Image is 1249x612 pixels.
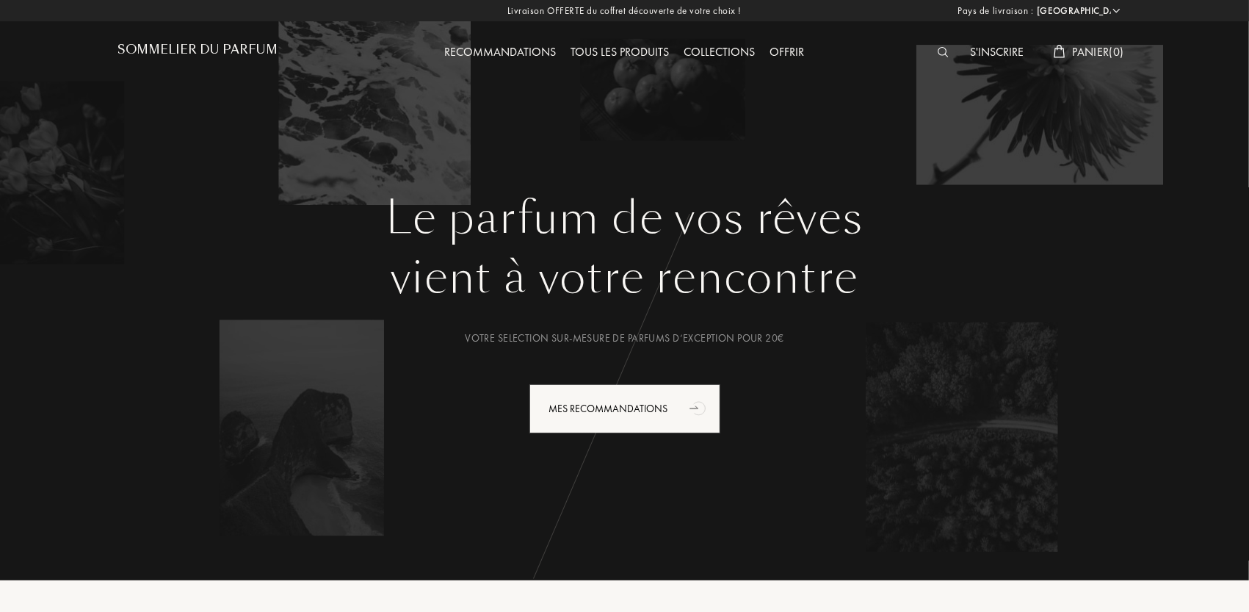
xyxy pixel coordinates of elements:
[958,4,1034,18] span: Pays de livraison :
[518,384,731,433] a: Mes Recommandationsanimation
[564,44,677,60] a: Tous les produits
[677,43,763,62] div: Collections
[129,192,1121,245] h1: Le parfum de vos rêves
[438,44,564,60] a: Recommandations
[684,393,714,422] div: animation
[129,245,1121,311] div: vient à votre rencontre
[529,384,720,433] div: Mes Recommandations
[1111,5,1122,16] img: arrow_w.png
[129,331,1121,346] div: Votre selection sur-mesure de parfums d’exception pour 20€
[763,43,812,62] div: Offrir
[1073,44,1124,60] span: Panier ( 0 )
[677,44,763,60] a: Collections
[763,44,812,60] a: Offrir
[963,44,1032,60] a: S'inscrire
[963,43,1032,62] div: S'inscrire
[118,43,278,57] h1: Sommelier du Parfum
[118,43,278,62] a: Sommelier du Parfum
[564,43,677,62] div: Tous les produits
[438,43,564,62] div: Recommandations
[1054,45,1065,58] img: cart_white.svg
[938,47,949,57] img: search_icn_white.svg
